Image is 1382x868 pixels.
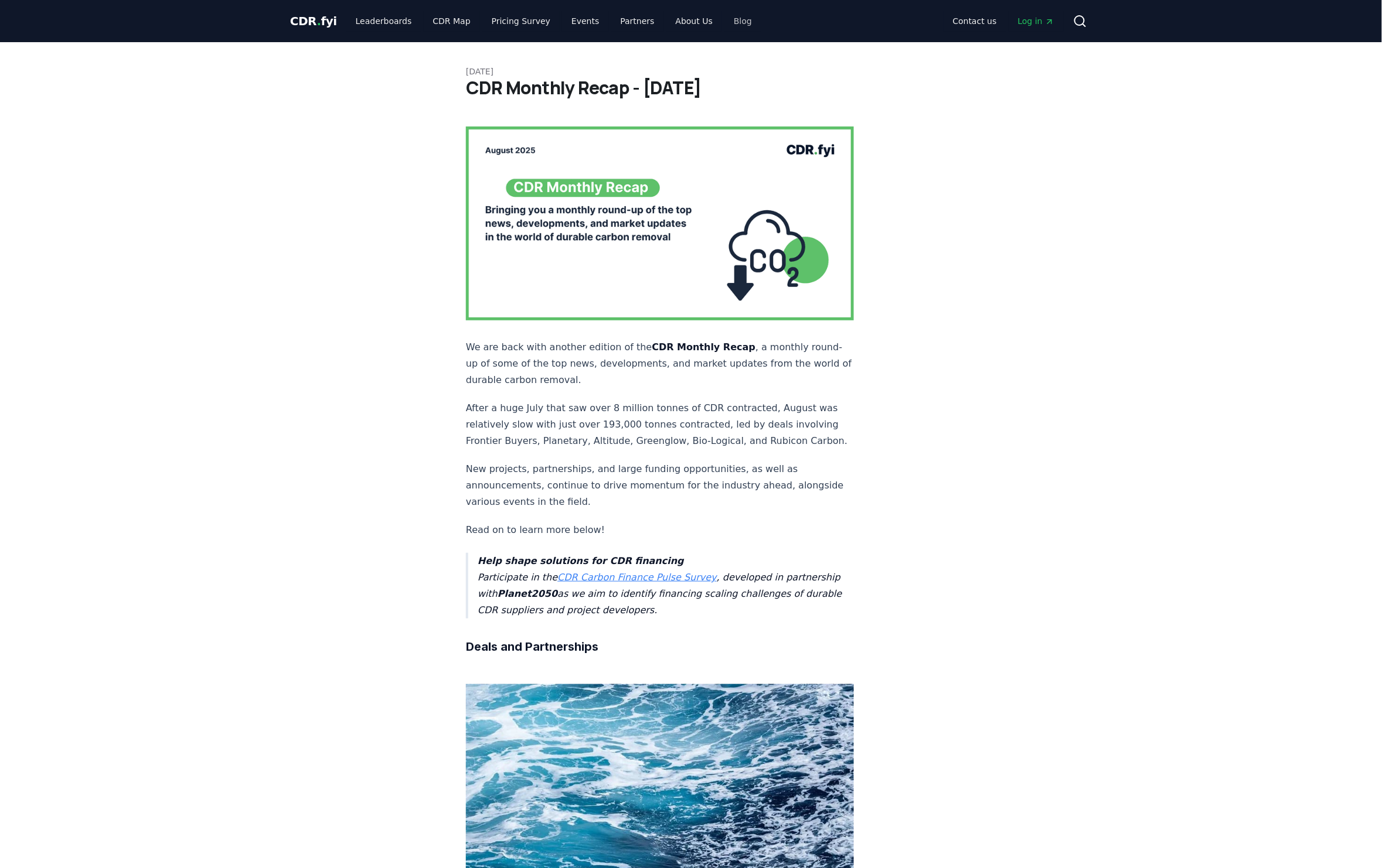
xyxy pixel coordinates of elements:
[478,555,842,616] em: Participate in the , developed in partnership with as we aim to identify financing scaling challe...
[346,11,421,32] a: Leaderboards
[666,11,722,32] a: About Us
[424,11,480,32] a: CDR Map
[466,339,854,388] p: We are back with another edition of the , a monthly round-up of some of the top news, development...
[611,11,664,32] a: Partners
[944,11,1064,32] nav: Main
[466,522,854,538] p: Read on to learn more below!
[466,400,854,449] p: After a huge July that saw over 8 million tonnes of CDR contracted, August was relatively slow wi...
[346,11,761,32] nav: Main
[724,11,761,32] a: Blog
[466,77,916,98] h1: CDR Monthly Recap - [DATE]
[317,14,321,28] span: .
[652,341,756,353] strong: CDR Monthly Recap
[498,588,557,599] strong: Planet2050
[290,14,337,28] span: CDR fyi
[478,555,684,566] strong: Help shape solutions for CDR financing
[466,127,854,320] img: blog post image
[482,11,560,32] a: Pricing Survey
[557,572,717,583] a: CDR Carbon Finance Pulse Survey
[466,461,854,510] p: New projects, partnerships, and large funding opportunities, as well as announcements, continue t...
[562,11,608,32] a: Events
[466,640,598,654] strong: Deals and Partnerships
[944,11,1006,32] a: Contact us
[290,13,337,29] a: CDR.fyi
[1009,11,1064,32] a: Log in
[1018,15,1054,27] span: Log in
[466,66,916,77] p: [DATE]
